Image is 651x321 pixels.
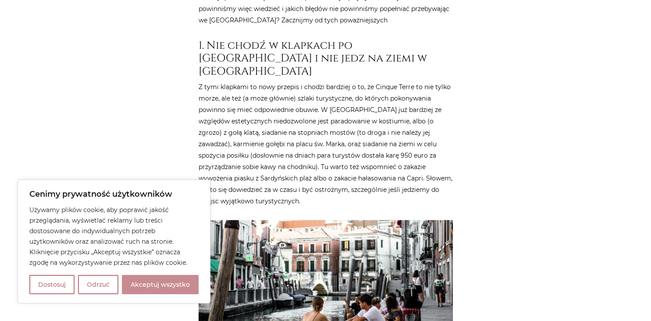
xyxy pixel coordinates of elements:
[122,275,199,294] button: Akceptuj wszystko
[29,275,75,294] button: Dostosuj
[199,39,453,78] h3: 1. Nie chodź w klapkach po [GEOGRAPHIC_DATA] i nie jedz na ziemi w [GEOGRAPHIC_DATA]
[29,205,199,268] p: Używamy plików cookie, aby poprawić jakość przeglądania, wyświetlać reklamy lub treści dostosowan...
[29,189,199,199] p: Cenimy prywatność użytkowników
[199,81,453,207] p: Z tymi klapkami to nowy przepis i chodzi bardziej o to, że Cinque Terre to nie tylko morze, ale t...
[78,275,118,294] button: Odrzuć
